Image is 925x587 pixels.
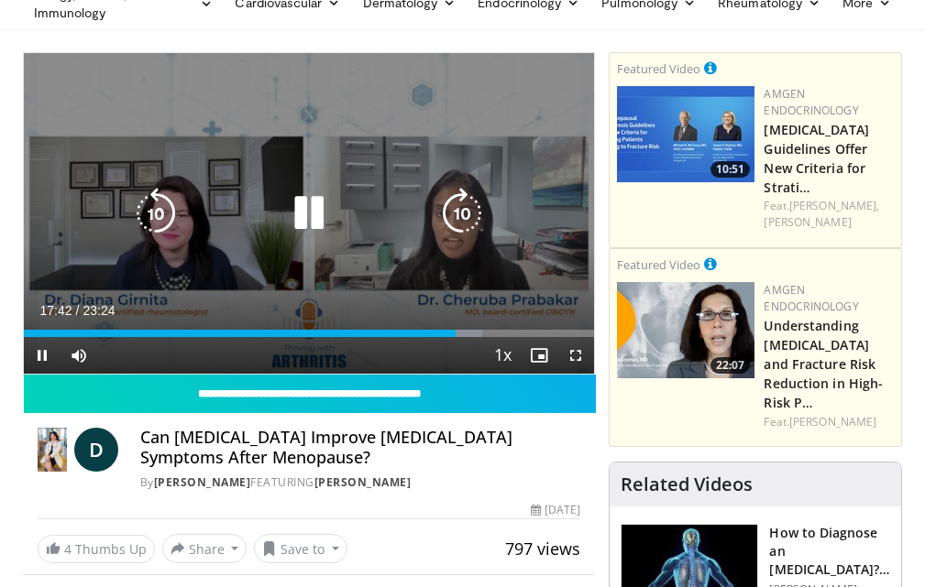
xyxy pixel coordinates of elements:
h3: How to Diagnose an [MEDICAL_DATA]? Use These 10 Laboratory Tests [769,524,890,579]
span: 22:07 [710,357,750,374]
video-js: Video Player [24,53,595,374]
h4: Related Videos [621,473,753,495]
a: 22:07 [617,282,754,378]
img: Dr. Diana Girnita [38,428,67,472]
a: Understanding [MEDICAL_DATA] and Fracture Risk Reduction in High-Risk P… [764,317,883,411]
span: 10:51 [710,161,750,178]
a: [MEDICAL_DATA] Guidelines Offer New Criteria for Strati… [764,121,868,196]
h4: Can [MEDICAL_DATA] Improve [MEDICAL_DATA] Symptoms After Menopause? [140,428,581,467]
div: Feat. [764,198,894,231]
button: Mute [61,337,97,374]
div: By FEATURING [140,474,581,491]
span: / [76,303,80,318]
button: Fullscreen [557,337,594,374]
a: Amgen Endocrinology [764,282,858,314]
img: c9a25db3-4db0-49e1-a46f-17b5c91d58a1.png.150x105_q85_crop-smart_upscale.png [617,282,754,378]
a: [PERSON_NAME] [789,414,876,429]
button: Enable picture-in-picture mode [521,337,557,374]
button: Share [162,534,248,563]
button: Playback Rate [484,337,521,374]
a: [PERSON_NAME] [764,214,851,230]
small: Featured Video [617,60,700,77]
div: [DATE] [531,502,580,518]
a: D [74,428,118,472]
a: 10:51 [617,86,754,182]
div: Progress Bar [24,330,595,337]
a: [PERSON_NAME] [314,474,412,490]
button: Save to [254,534,347,563]
a: 4 Thumbs Up [38,535,155,563]
span: 797 views [505,538,580,560]
span: 4 [64,540,72,558]
a: [PERSON_NAME] [154,474,251,490]
span: 23:24 [83,303,115,318]
small: Featured Video [617,256,700,273]
div: Feat. [764,414,894,430]
a: Amgen Endocrinology [764,86,858,118]
span: 17:42 [40,303,72,318]
a: [PERSON_NAME], [789,198,879,213]
button: Pause [24,337,61,374]
img: 7b525459-078d-43af-84f9-5c25155c8fbb.png.150x105_q85_crop-smart_upscale.jpg [617,86,754,182]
